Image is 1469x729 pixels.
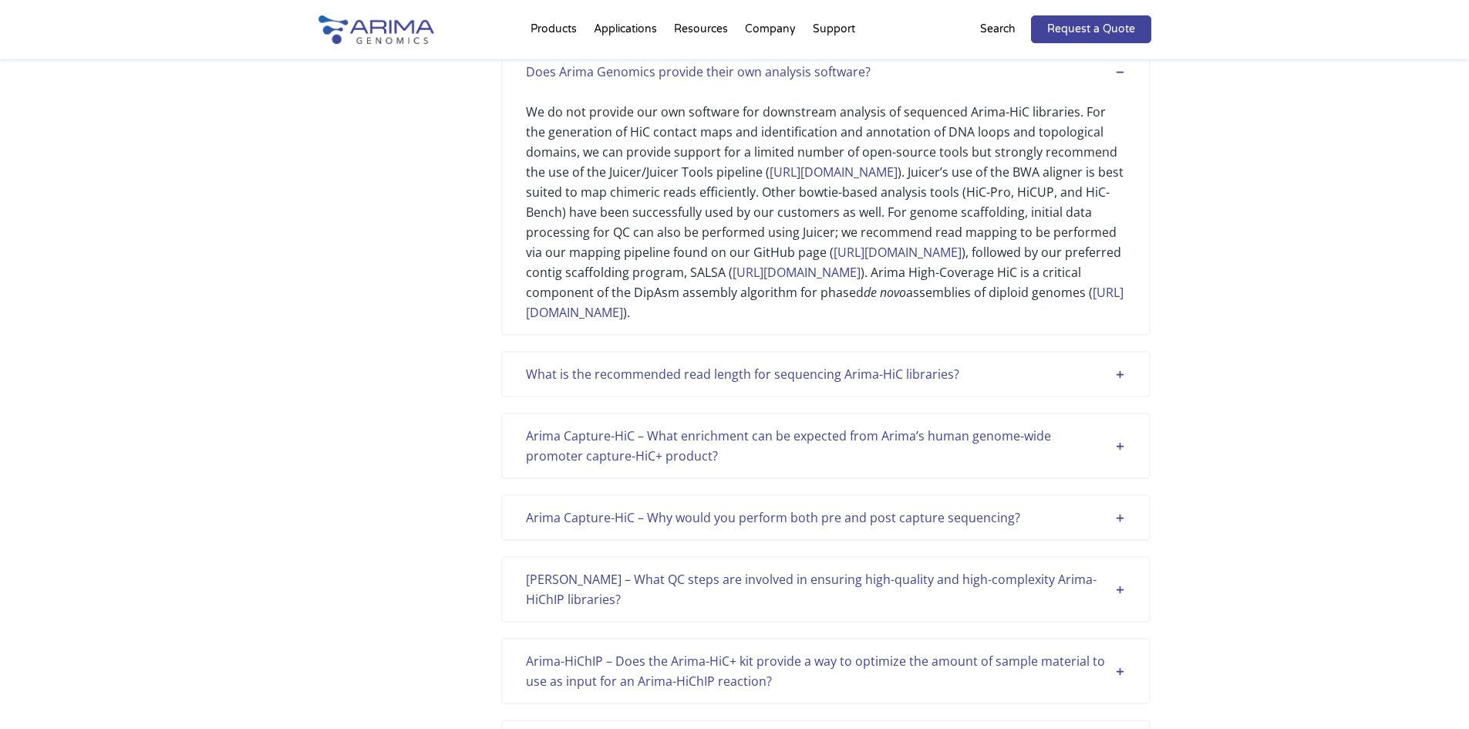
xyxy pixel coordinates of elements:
[526,426,1126,466] div: Arima Capture-HiC – What enrichment can be expected from Arima’s human genome-wide promoter captu...
[834,244,962,261] a: [URL][DOMAIN_NAME]
[526,651,1126,691] div: Arima-HiChIP – Does the Arima-HiC+ kit provide a way to optimize the amount of sample material to...
[526,82,1126,322] div: We do not provide our own software for downstream analysis of sequenced Arima-HiC libraries. For ...
[526,364,1126,384] div: What is the recommended read length for sequencing Arima-HiC libraries?
[770,164,898,181] a: [URL][DOMAIN_NAME]
[864,284,906,301] em: de novo
[526,508,1126,528] div: Arima Capture-HiC – Why would you perform both pre and post capture sequencing?
[318,15,434,44] img: Arima-Genomics-logo
[1031,15,1151,43] a: Request a Quote
[733,264,861,281] a: [URL][DOMAIN_NAME]
[526,569,1126,609] div: [PERSON_NAME] – What QC steps are involved in ensuring high-quality and high-complexity Arima-HiC...
[526,284,1124,321] a: [URL][DOMAIN_NAME]
[980,19,1016,39] p: Search
[526,62,1126,82] div: Does Arima Genomics provide their own analysis software?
